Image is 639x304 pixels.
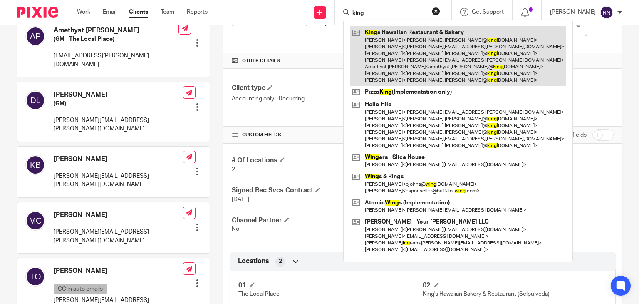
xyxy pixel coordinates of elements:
span: 2 [279,257,282,266]
span: King's Hawaiian Bakery & Restaurant (Selpulveda) [423,291,550,297]
h4: [PERSON_NAME] [54,211,183,219]
img: svg%3E [25,155,45,175]
p: CC in auto emails [54,284,107,294]
h5: (GM - The Local Place) [54,35,178,43]
img: svg%3E [25,267,45,287]
span: Get Support [472,9,504,15]
img: Pixie [17,7,58,18]
h4: 01. [238,281,423,290]
h4: [PERSON_NAME] [54,155,183,164]
p: Accounting only - Recurring [232,95,423,103]
span: No [232,226,239,232]
a: Team [161,8,174,16]
img: svg%3E [25,90,45,110]
span: The Local Place [238,291,280,297]
h4: 02. [423,281,607,290]
span: [DATE] [232,197,249,202]
span: 2 [232,167,235,172]
a: Work [77,8,90,16]
h4: Client type [232,84,423,92]
span: Locations [238,257,269,266]
a: Email [103,8,116,16]
h4: [PERSON_NAME] [54,90,183,99]
h4: CUSTOM FIELDS [232,132,423,138]
img: svg%3E [600,6,613,19]
input: Search [352,10,426,17]
button: Clear [432,7,440,15]
a: Clients [129,8,148,16]
h5: (GM) [54,100,183,108]
h4: Signed Rec Svcs Contract [232,186,423,195]
h4: # Of Locations [232,156,423,165]
p: [PERSON_NAME][EMAIL_ADDRESS][PERSON_NAME][DOMAIN_NAME] [54,228,183,245]
img: svg%3E [25,211,45,231]
p: [PERSON_NAME][EMAIL_ADDRESS][PERSON_NAME][DOMAIN_NAME] [54,116,183,133]
p: [PERSON_NAME][EMAIL_ADDRESS][PERSON_NAME][DOMAIN_NAME] [54,172,183,189]
p: [EMAIL_ADDRESS][PERSON_NAME][DOMAIN_NAME] [54,52,178,69]
h4: Channel Partner [232,216,423,225]
h4: [PERSON_NAME] [54,267,183,275]
img: svg%3E [25,26,45,46]
h4: Amethyst [PERSON_NAME] [54,26,178,35]
span: Other details [242,57,280,64]
p: [PERSON_NAME] [550,8,596,16]
a: Reports [187,8,208,16]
